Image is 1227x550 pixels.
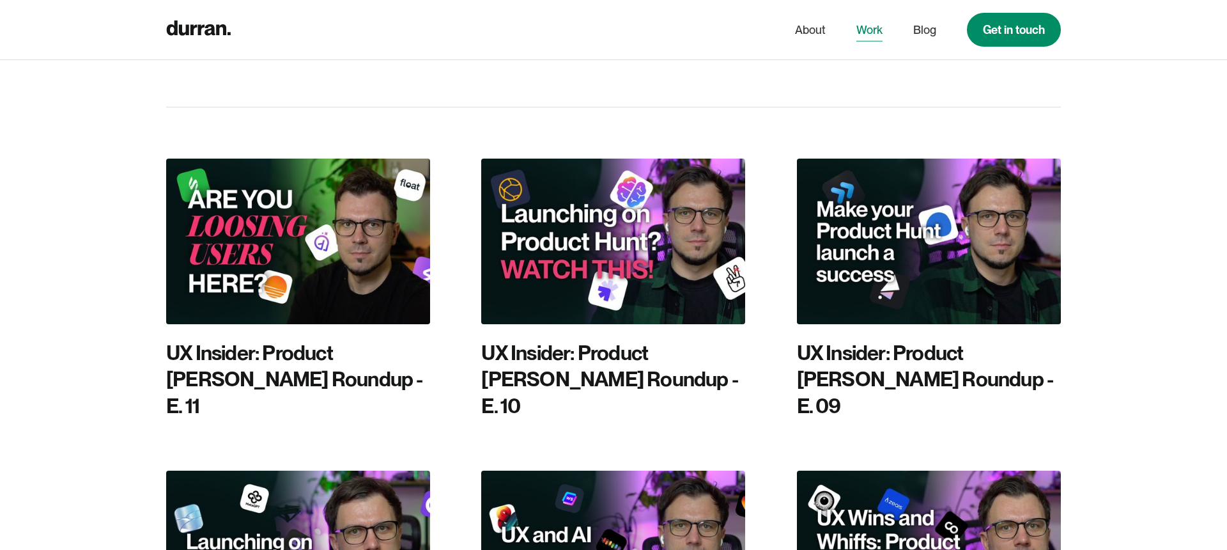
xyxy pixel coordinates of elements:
div: UX Insider: Product [PERSON_NAME] Roundup - E. 09 [797,340,1061,420]
a: Get in touch [967,13,1061,47]
a: About [795,18,826,42]
a: UX Insider: Product [PERSON_NAME] Roundup - E. 11 [166,159,430,420]
a: Work [856,18,883,42]
a: Blog [913,18,936,42]
a: UX Insider: Product [PERSON_NAME] Roundup - E. 09 [797,159,1061,420]
a: home [166,17,231,42]
a: UX Insider: Product [PERSON_NAME] Roundup - E. 10 [481,159,745,420]
div: UX Insider: Product [PERSON_NAME] Roundup - E. 10 [481,340,745,420]
div: UX Insider: Product [PERSON_NAME] Roundup - E. 11 [166,340,430,420]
